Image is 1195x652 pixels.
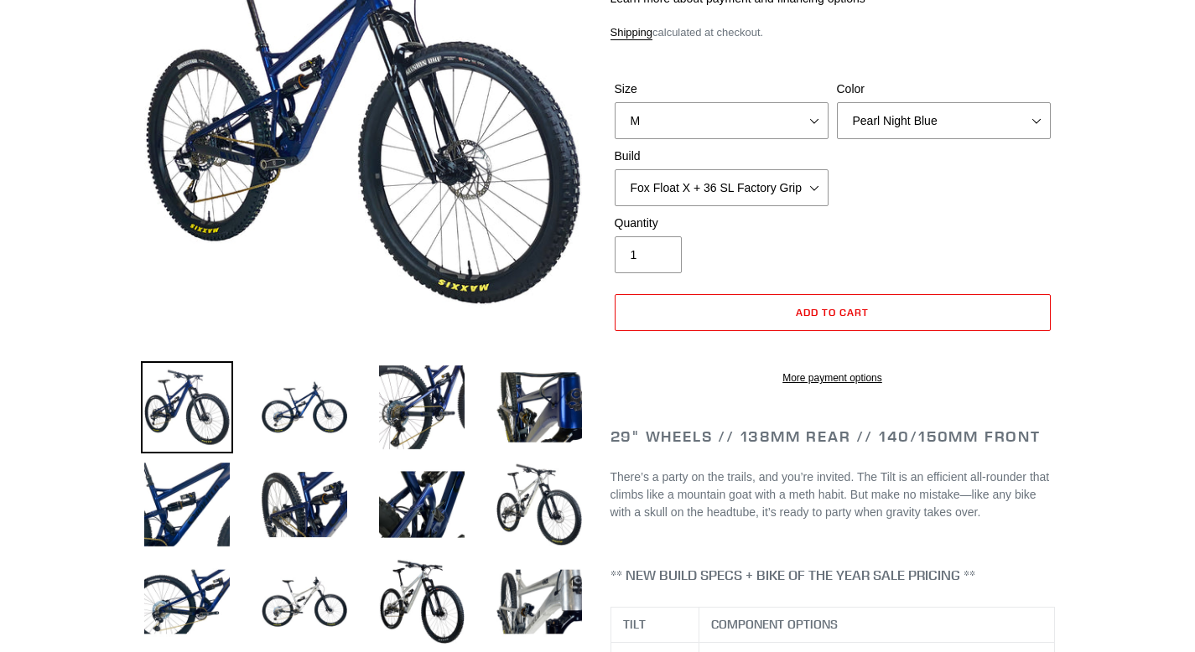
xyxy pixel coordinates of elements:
th: TILT [610,607,699,642]
img: Load image into Gallery viewer, TILT - Complete Bike [493,361,585,453]
img: Load image into Gallery viewer, TILT - Complete Bike [493,458,585,551]
label: Color [837,80,1051,98]
img: Load image into Gallery viewer, TILT - Complete Bike [258,458,351,551]
img: Load image into Gallery viewer, TILT - Complete Bike [141,458,233,551]
p: There’s a party on the trails, and you’re invited. The Tilt is an efficient all-rounder that clim... [610,468,1055,521]
div: calculated at checkout. [610,24,1055,41]
img: Load image into Gallery viewer, TILT - Complete Bike [493,556,585,648]
h4: ** NEW BUILD SPECS + BIKE OF THE YEAR SALE PRICING ** [610,567,1055,583]
a: More payment options [615,370,1051,386]
img: Load image into Gallery viewer, TILT - Complete Bike [258,361,351,453]
span: Add to cart [796,306,869,318]
th: COMPONENT OPTIONS [699,607,1054,642]
img: Load image into Gallery viewer, TILT - Complete Bike [376,458,468,551]
label: Size [615,80,829,98]
label: Quantity [615,215,829,232]
a: Shipping [610,26,653,40]
h2: 29" Wheels // 138mm Rear // 140/150mm Front [610,427,1055,446]
img: Load image into Gallery viewer, TILT - Complete Bike [141,556,233,648]
img: Load image into Gallery viewer, TILT - Complete Bike [141,361,233,453]
img: Load image into Gallery viewer, TILT - Complete Bike [258,556,351,648]
img: Load image into Gallery viewer, TILT - Complete Bike [376,361,468,453]
label: Build [615,147,829,165]
img: Load image into Gallery viewer, TILT - Complete Bike [376,556,468,648]
button: Add to cart [615,294,1051,331]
